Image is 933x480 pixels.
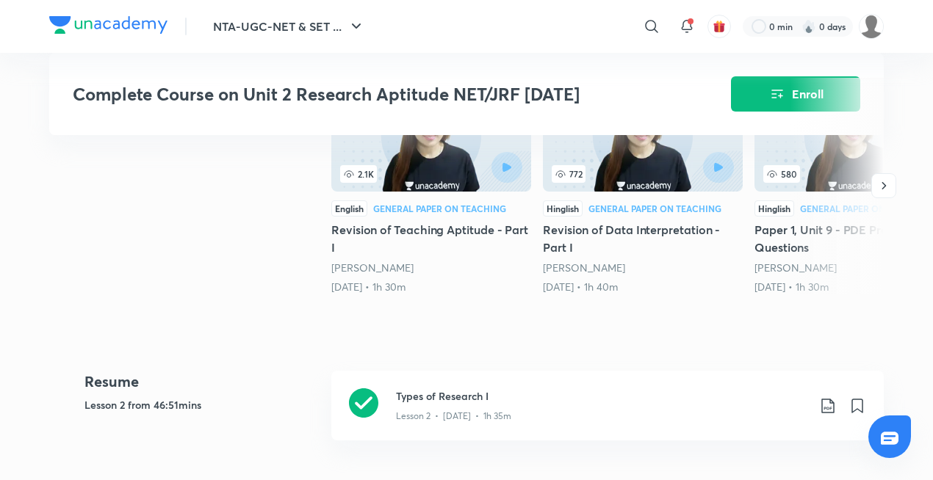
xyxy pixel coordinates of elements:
a: [PERSON_NAME] [331,261,414,274]
div: Niharika Bhagtani [331,261,531,275]
a: Types of Research ILesson 2 • [DATE] • 1h 35m [331,371,884,458]
img: Company Logo [49,16,167,34]
h5: Revision of Data Interpretation - Part I [543,221,743,256]
div: English [331,200,367,217]
a: Company Logo [49,16,167,37]
div: General Paper on Teaching [373,204,506,213]
div: Niharika Bhagtani [543,261,743,275]
span: 580 [763,165,800,183]
a: [PERSON_NAME] [754,261,837,274]
a: Revision of Teaching Aptitude - Part I [331,77,531,294]
span: 2.1K [340,165,377,183]
div: Hinglish [543,200,583,217]
h3: Types of Research I [396,388,807,404]
img: avatar [713,20,726,33]
a: Revision of Data Interpretation - Part I [543,77,743,294]
span: 772 [552,165,586,183]
button: avatar [707,15,731,38]
h4: Resume [84,371,320,393]
div: General Paper on Teaching [588,204,721,213]
div: 4th Jun • 1h 30m [331,280,531,294]
h5: Revision of Teaching Aptitude - Part I [331,221,531,256]
img: Geetha [859,14,884,39]
a: 2.1KEnglishGeneral Paper on TeachingRevision of Teaching Aptitude - Part I[PERSON_NAME][DATE] • 1... [331,77,531,294]
h5: Lesson 2 from 46:51mins [84,397,320,412]
div: Hinglish [754,200,794,217]
div: 18th Jun • 1h 40m [543,280,743,294]
a: 772HinglishGeneral Paper on TeachingRevision of Data Interpretation - Part I[PERSON_NAME][DATE] •... [543,77,743,294]
button: Enroll [731,76,860,112]
img: streak [801,19,816,34]
h3: Complete Course on Unit 2 Research Aptitude NET/JRF [DATE] [73,84,648,105]
a: [PERSON_NAME] [543,261,625,274]
p: Lesson 2 • [DATE] • 1h 35m [396,410,511,423]
button: NTA-UGC-NET & SET ... [204,12,374,41]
